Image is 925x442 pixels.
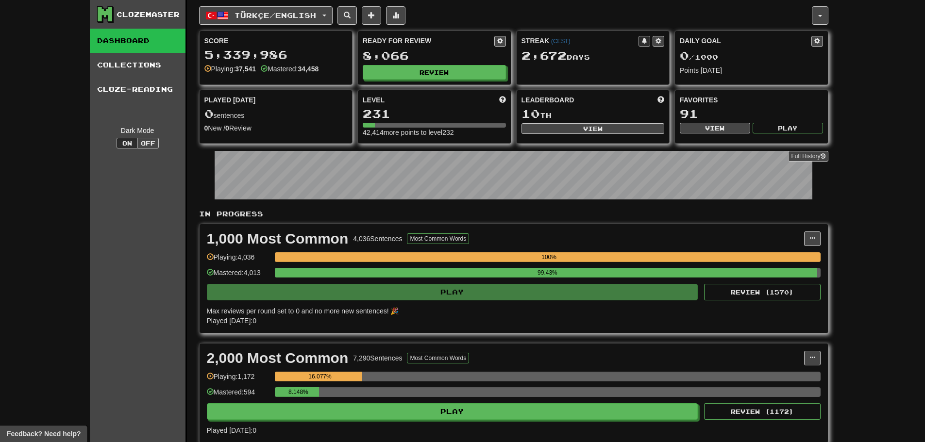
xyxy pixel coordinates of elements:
[680,95,823,105] div: Favorites
[207,306,815,316] div: Max reviews per round set to 0 and no more new sentences! 🎉
[298,65,319,73] strong: 34,458
[207,426,256,434] span: Played [DATE]: 0
[363,128,506,137] div: 42,414 more points to level 232
[117,10,180,19] div: Clozemaster
[680,49,689,62] span: 0
[204,108,348,120] div: sentences
[235,65,256,73] strong: 37,541
[363,36,494,46] div: Ready for Review
[204,123,348,133] div: New / Review
[386,6,405,25] button: More stats
[680,53,718,61] span: / 1000
[363,65,506,80] button: Review
[278,372,362,381] div: 16.077%
[207,372,270,388] div: Playing: 1,172
[551,38,571,45] a: (CEST)
[199,6,333,25] button: Türkçe/English
[704,284,821,300] button: Review (1570)
[90,29,185,53] a: Dashboard
[362,6,381,25] button: Add sentence to collection
[204,64,256,74] div: Playing:
[521,49,665,62] div: Day s
[204,107,214,120] span: 0
[521,95,574,105] span: Leaderboard
[204,95,256,105] span: Played [DATE]
[680,36,811,47] div: Daily Goal
[207,351,349,365] div: 2,000 Most Common
[204,124,208,132] strong: 0
[261,64,319,74] div: Mastered:
[353,353,402,363] div: 7,290 Sentences
[204,36,348,46] div: Score
[788,151,828,162] a: Full History
[407,353,469,363] button: Most Common Words
[521,108,665,120] div: th
[204,49,348,61] div: 5,339,986
[225,124,229,132] strong: 0
[363,49,506,62] div: 8,066
[680,123,750,133] button: View
[657,95,664,105] span: This week in points, UTC
[363,108,506,120] div: 231
[207,231,349,246] div: 1,000 Most Common
[521,107,540,120] span: 10
[235,11,316,19] span: Türkçe / English
[207,317,256,325] span: Played [DATE]: 0
[278,387,319,397] div: 8.148%
[207,403,698,420] button: Play
[207,268,270,284] div: Mastered: 4,013
[278,252,821,262] div: 100%
[90,77,185,101] a: Cloze-Reading
[499,95,506,105] span: Score more points to level up
[117,138,138,148] button: On
[207,387,270,403] div: Mastered: 594
[521,123,665,134] button: View
[90,53,185,77] a: Collections
[753,123,823,133] button: Play
[207,252,270,268] div: Playing: 4,036
[97,126,178,135] div: Dark Mode
[337,6,357,25] button: Search sentences
[407,233,469,244] button: Most Common Words
[207,284,698,300] button: Play
[199,209,828,219] p: In Progress
[278,268,817,278] div: 99.43%
[363,95,385,105] span: Level
[7,429,81,439] span: Open feedback widget
[704,403,821,420] button: Review (1172)
[680,108,823,120] div: 91
[521,36,639,46] div: Streak
[137,138,159,148] button: Off
[680,65,823,75] div: Points [DATE]
[353,234,402,244] div: 4,036 Sentences
[521,49,567,62] span: 2,672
